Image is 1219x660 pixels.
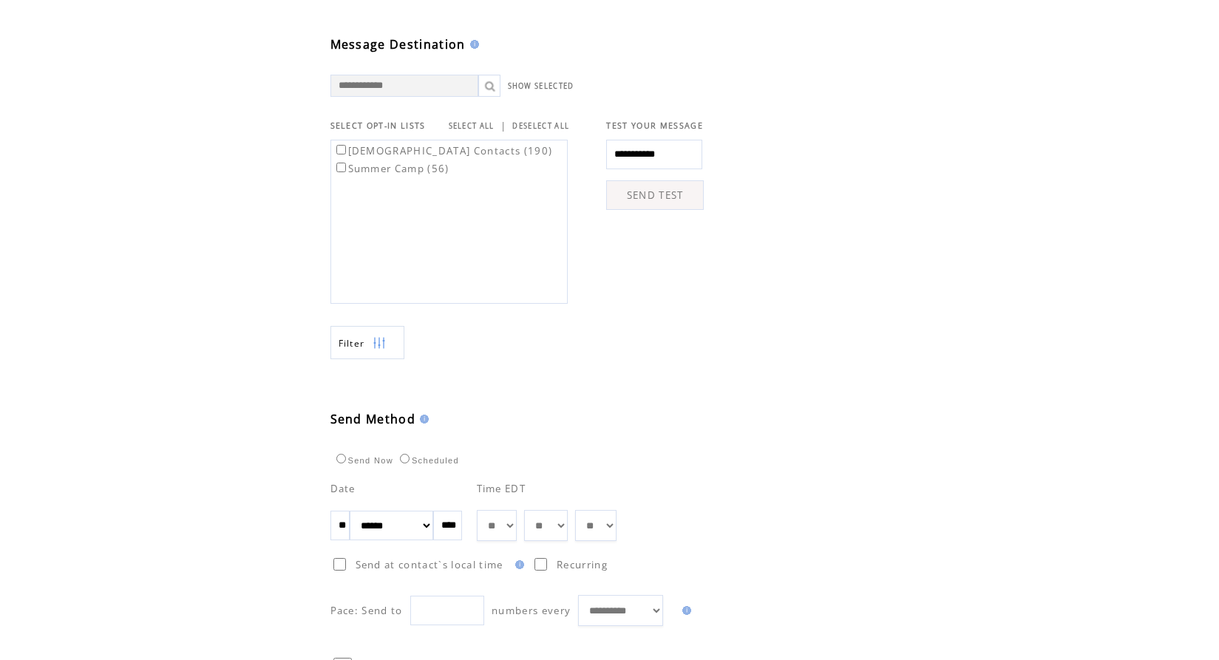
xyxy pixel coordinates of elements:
[557,558,608,571] span: Recurring
[477,482,526,495] span: Time EDT
[333,456,393,465] label: Send Now
[500,119,506,132] span: |
[330,326,404,359] a: Filter
[449,121,495,131] a: SELECT ALL
[466,40,479,49] img: help.gif
[330,120,426,131] span: SELECT OPT-IN LISTS
[336,454,346,463] input: Send Now
[606,120,703,131] span: TEST YOUR MESSAGE
[336,145,346,154] input: [DEMOGRAPHIC_DATA] Contacts (190)
[333,162,449,175] label: Summer Camp (56)
[339,337,365,350] span: Show filters
[396,456,459,465] label: Scheduled
[492,604,571,617] span: numbers every
[415,415,429,423] img: help.gif
[330,604,403,617] span: Pace: Send to
[373,327,386,360] img: filters.png
[333,144,553,157] label: [DEMOGRAPHIC_DATA] Contacts (190)
[511,560,524,569] img: help.gif
[330,411,416,427] span: Send Method
[330,36,466,52] span: Message Destination
[336,163,346,172] input: Summer Camp (56)
[400,454,410,463] input: Scheduled
[356,558,503,571] span: Send at contact`s local time
[330,482,356,495] span: Date
[606,180,704,210] a: SEND TEST
[508,81,574,91] a: SHOW SELECTED
[678,606,691,615] img: help.gif
[512,121,569,131] a: DESELECT ALL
